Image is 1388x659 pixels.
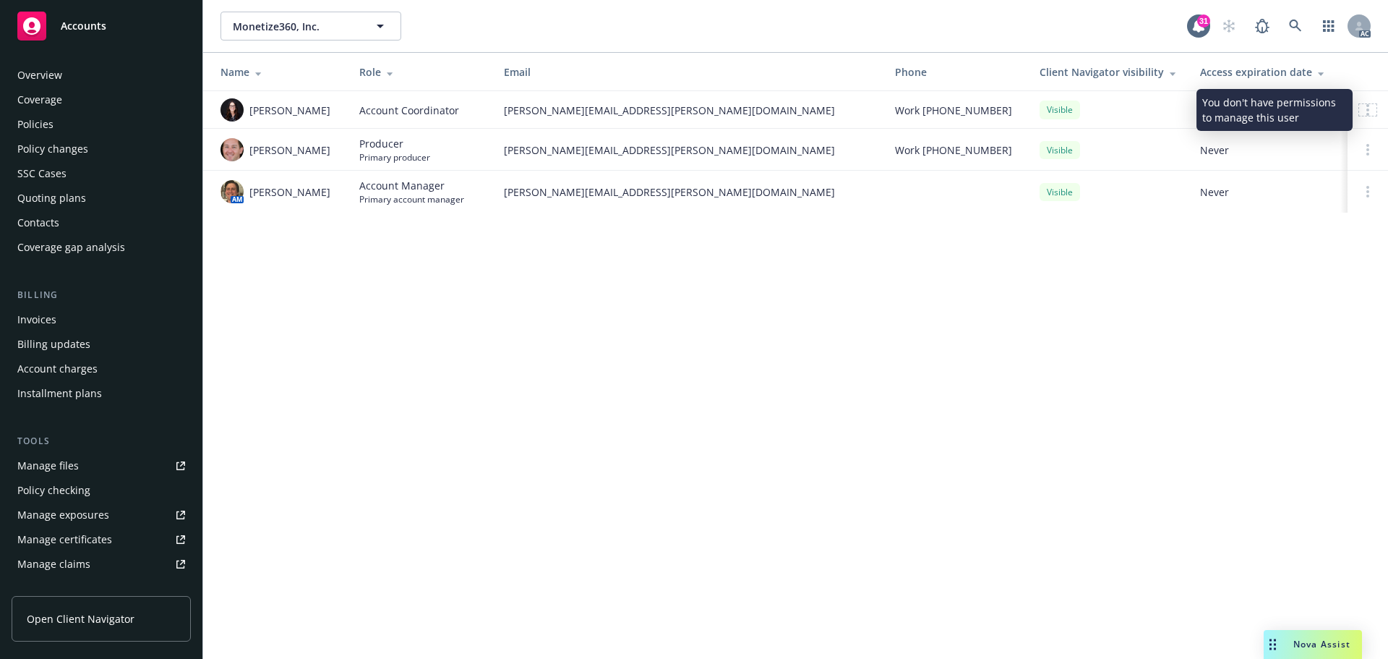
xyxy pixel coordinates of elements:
[12,211,191,234] a: Contacts
[504,64,872,80] div: Email
[1040,141,1080,159] div: Visible
[895,103,1012,118] span: Work [PHONE_NUMBER]
[12,288,191,302] div: Billing
[12,454,191,477] a: Manage files
[17,113,53,136] div: Policies
[504,143,872,158] span: [PERSON_NAME][EMAIL_ADDRESS][PERSON_NAME][DOMAIN_NAME]
[17,357,98,380] div: Account charges
[359,64,481,80] div: Role
[1200,64,1336,80] div: Access expiration date
[249,103,330,118] span: [PERSON_NAME]
[17,333,90,356] div: Billing updates
[1197,14,1210,27] div: 31
[220,98,244,122] img: photo
[1200,184,1336,200] span: Never
[220,180,244,203] img: photo
[17,308,56,331] div: Invoices
[12,479,191,502] a: Policy checking
[1248,12,1277,41] a: Report a Bug
[12,434,191,448] div: Tools
[220,12,401,41] button: Monetize360, Inc.
[17,162,67,185] div: SSC Cases
[1214,12,1243,41] a: Start snowing
[12,553,191,576] a: Manage claims
[17,577,85,600] div: Manage BORs
[504,184,872,200] span: [PERSON_NAME][EMAIL_ADDRESS][PERSON_NAME][DOMAIN_NAME]
[12,6,191,46] a: Accounts
[1264,630,1362,659] button: Nova Assist
[12,308,191,331] a: Invoices
[359,103,459,118] span: Account Coordinator
[17,236,125,259] div: Coverage gap analysis
[17,382,102,405] div: Installment plans
[17,503,109,527] div: Manage exposures
[17,211,59,234] div: Contacts
[12,162,191,185] a: SSC Cases
[1040,101,1080,119] div: Visible
[1040,183,1080,201] div: Visible
[17,88,62,111] div: Coverage
[895,64,1016,80] div: Phone
[61,20,106,32] span: Accounts
[17,64,62,87] div: Overview
[359,193,464,205] span: Primary account manager
[12,382,191,405] a: Installment plans
[1293,638,1350,650] span: Nova Assist
[220,64,336,80] div: Name
[359,136,430,151] span: Producer
[504,103,872,118] span: [PERSON_NAME][EMAIL_ADDRESS][PERSON_NAME][DOMAIN_NAME]
[1200,143,1336,158] span: Never
[17,454,79,477] div: Manage files
[1314,12,1343,41] a: Switch app
[12,113,191,136] a: Policies
[220,138,244,161] img: photo
[1040,64,1177,80] div: Client Navigator visibility
[233,19,358,34] span: Monetize360, Inc.
[12,64,191,87] a: Overview
[895,143,1012,158] span: Work [PHONE_NUMBER]
[12,357,191,380] a: Account charges
[17,553,90,576] div: Manage claims
[12,333,191,356] a: Billing updates
[1281,12,1310,41] a: Search
[17,137,88,161] div: Policy changes
[17,187,86,210] div: Quoting plans
[12,528,191,551] a: Manage certificates
[12,236,191,259] a: Coverage gap analysis
[1264,630,1282,659] div: Drag to move
[12,577,191,600] a: Manage BORs
[249,143,330,158] span: [PERSON_NAME]
[12,137,191,161] a: Policy changes
[359,178,464,193] span: Account Manager
[249,184,330,200] span: [PERSON_NAME]
[17,528,112,551] div: Manage certificates
[359,151,430,163] span: Primary producer
[12,503,191,527] a: Manage exposures
[27,611,134,626] span: Open Client Navigator
[12,88,191,111] a: Coverage
[17,479,90,502] div: Policy checking
[12,187,191,210] a: Quoting plans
